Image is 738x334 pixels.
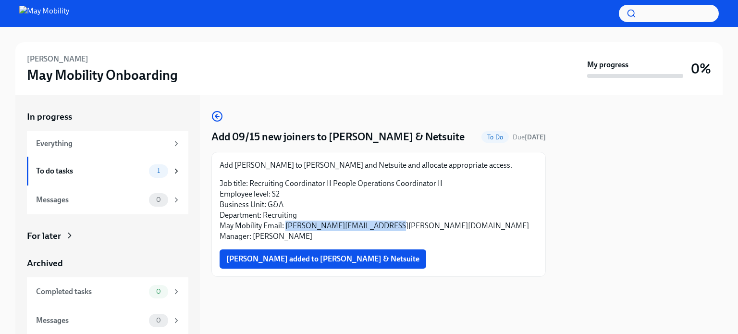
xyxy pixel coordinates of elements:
[27,66,178,84] h3: May Mobility Onboarding
[27,54,88,64] h6: [PERSON_NAME]
[27,257,188,270] a: Archived
[19,6,69,21] img: May Mobility
[587,60,628,70] strong: My progress
[27,111,188,123] a: In progress
[220,249,426,269] button: [PERSON_NAME] added to [PERSON_NAME] & Netsuite
[151,167,166,174] span: 1
[150,196,167,203] span: 0
[36,286,145,297] div: Completed tasks
[27,131,188,157] a: Everything
[27,230,61,242] div: For later
[150,317,167,324] span: 0
[36,166,145,176] div: To do tasks
[481,134,509,141] span: To Do
[513,133,546,142] span: September 13th, 2025 09:00
[226,254,419,264] span: [PERSON_NAME] added to [PERSON_NAME] & Netsuite
[513,133,546,141] span: Due
[150,288,167,295] span: 0
[27,230,188,242] a: For later
[27,186,188,214] a: Messages0
[27,277,188,306] a: Completed tasks0
[211,130,465,144] h4: Add 09/15 new joiners to [PERSON_NAME] & Netsuite
[36,315,145,326] div: Messages
[36,138,168,149] div: Everything
[220,178,538,242] p: Job title: Recruiting Coordinator II People Operations Coordinator II Employee level: S2 Business...
[36,195,145,205] div: Messages
[691,60,711,77] h3: 0%
[525,133,546,141] strong: [DATE]
[27,157,188,186] a: To do tasks1
[220,160,538,171] p: Add [PERSON_NAME] to [PERSON_NAME] and Netsuite and allocate appropriate access.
